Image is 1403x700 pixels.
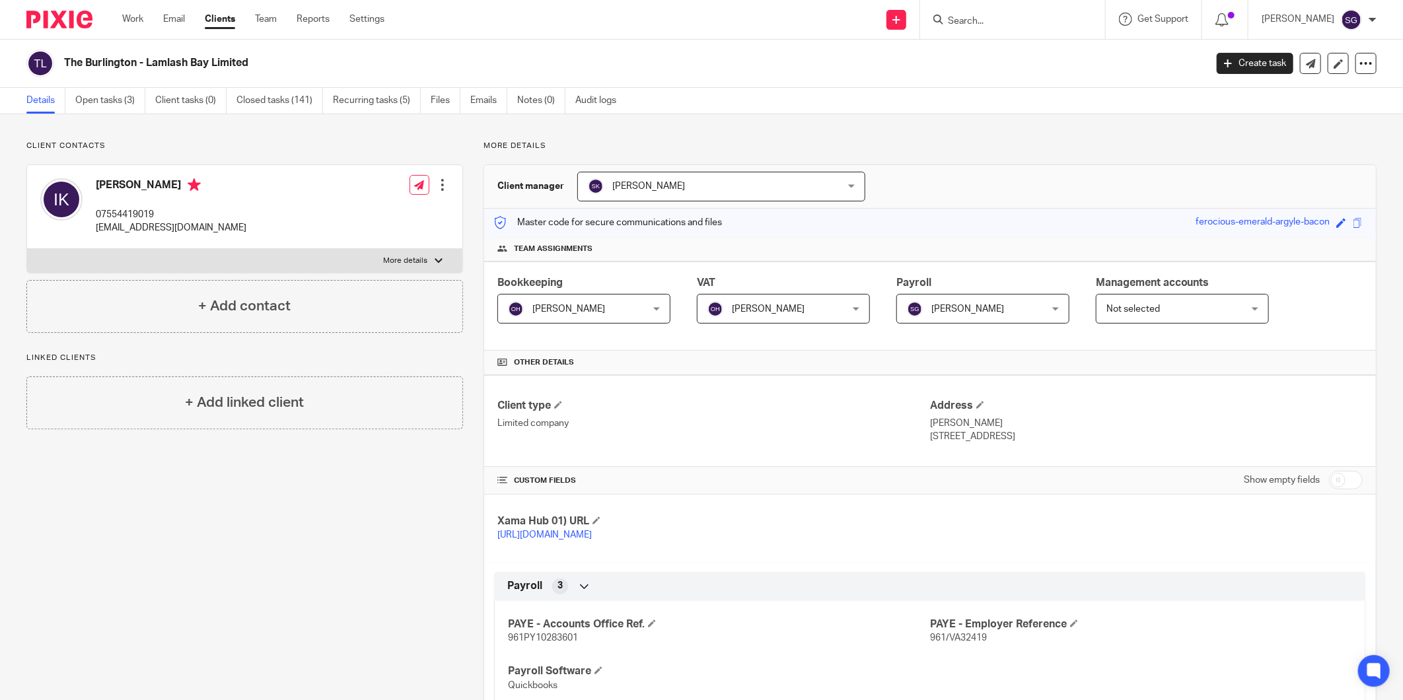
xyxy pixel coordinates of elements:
img: svg%3E [907,301,923,317]
p: [EMAIL_ADDRESS][DOMAIN_NAME] [96,221,246,234]
img: svg%3E [26,50,54,77]
span: Other details [514,357,574,368]
img: svg%3E [707,301,723,317]
a: Client tasks (0) [155,88,227,114]
a: Open tasks (3) [75,88,145,114]
span: Payroll [507,579,542,593]
h4: Payroll Software [508,664,930,678]
span: Payroll [896,277,931,288]
input: Search [947,16,1065,28]
p: Limited company [497,417,930,430]
p: Linked clients [26,353,463,363]
a: Clients [205,13,235,26]
a: Audit logs [575,88,626,114]
i: Primary [188,178,201,192]
span: Bookkeeping [497,277,563,288]
h4: + Add linked client [185,392,304,413]
img: Pixie [26,11,92,28]
a: Closed tasks (141) [236,88,323,114]
a: Reports [297,13,330,26]
span: VAT [697,277,715,288]
span: 961PY10283601 [508,633,578,643]
p: More details [384,256,428,266]
img: svg%3E [1341,9,1362,30]
h4: [PERSON_NAME] [96,178,246,195]
p: Master code for secure communications and files [494,216,722,229]
p: More details [484,141,1377,151]
span: [PERSON_NAME] [931,304,1004,314]
img: svg%3E [588,178,604,194]
p: [PERSON_NAME] [1262,13,1334,26]
p: [STREET_ADDRESS] [930,430,1363,443]
p: 07554419019 [96,208,246,221]
h4: Client type [497,399,930,413]
h4: CUSTOM FIELDS [497,475,930,486]
a: Create task [1217,53,1293,74]
a: Team [255,13,277,26]
span: Quickbooks [508,681,558,690]
a: Files [431,88,460,114]
span: [PERSON_NAME] [612,182,685,191]
a: Notes (0) [517,88,565,114]
div: ferocious-emerald-argyle-bacon [1196,215,1330,230]
span: Get Support [1137,15,1188,24]
h4: + Add contact [198,296,291,316]
h4: Xama Hub 01) URL [497,514,930,528]
h4: Address [930,399,1363,413]
h4: PAYE - Employer Reference [930,617,1352,631]
img: svg%3E [508,301,524,317]
span: Not selected [1106,304,1160,314]
p: [PERSON_NAME] [930,417,1363,430]
span: Team assignments [514,244,593,254]
span: [PERSON_NAME] [732,304,805,314]
h3: Client manager [497,180,564,193]
img: svg%3E [40,178,83,221]
a: Recurring tasks (5) [333,88,421,114]
a: Email [163,13,185,26]
span: 961/VA32419 [930,633,987,643]
span: Management accounts [1096,277,1209,288]
a: Work [122,13,143,26]
a: [URL][DOMAIN_NAME] [497,530,592,540]
h2: The Burlington - Lamlash Bay Limited [64,56,970,70]
a: Details [26,88,65,114]
span: [PERSON_NAME] [532,304,605,314]
p: Client contacts [26,141,463,151]
a: Emails [470,88,507,114]
span: 3 [558,579,563,592]
a: Settings [349,13,384,26]
h4: PAYE - Accounts Office Ref. [508,617,930,631]
label: Show empty fields [1244,473,1320,487]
